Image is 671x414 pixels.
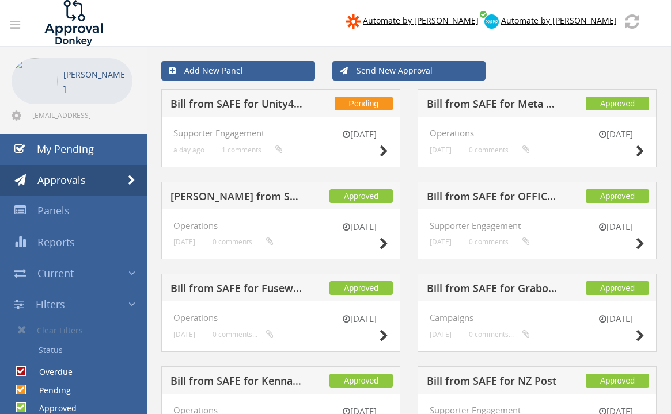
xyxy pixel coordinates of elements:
[335,97,393,110] span: Pending
[170,191,303,205] h5: [PERSON_NAME] from SAFE for Two/Fiftyseven
[430,145,452,154] small: [DATE]
[37,266,74,280] span: Current
[329,189,393,203] span: Approved
[346,14,361,29] img: zapier-logomark.png
[28,402,77,414] label: Approved
[63,67,127,96] p: [PERSON_NAME]
[213,330,274,339] small: 0 comments...
[329,374,393,388] span: Approved
[430,330,452,339] small: [DATE]
[329,281,393,295] span: Approved
[586,374,649,388] span: Approved
[170,283,303,297] h5: Bill from SAFE for Fuseworks
[427,98,559,113] h5: Bill from SAFE for Meta Digital Limited
[170,375,303,390] h5: Bill from SAFE for Kennards Self Storage
[173,128,388,138] h4: Supporter Engagement
[587,221,645,233] small: [DATE]
[222,145,283,154] small: 1 comments...
[331,313,388,325] small: [DATE]
[469,237,530,246] small: 0 comments...
[586,281,649,295] span: Approved
[28,366,73,378] label: Overdue
[36,297,65,311] span: Filters
[28,385,71,396] label: Pending
[430,221,645,231] h4: Supporter Engagement
[586,97,649,110] span: Approved
[173,221,388,231] h4: Operations
[586,189,649,203] span: Approved
[9,340,147,360] a: Status
[469,145,530,154] small: 0 comments...
[173,145,204,154] small: a day ago
[363,15,479,26] span: Automate by [PERSON_NAME]
[625,14,639,29] img: refresh.png
[331,221,388,233] small: [DATE]
[37,142,94,156] span: My Pending
[173,237,195,246] small: [DATE]
[469,330,530,339] small: 0 comments...
[332,61,486,80] a: Send New Approval
[587,128,645,140] small: [DATE]
[170,98,303,113] h5: Bill from SAFE for Unity4 Contact Centre Outsourcing NZ Ltd
[173,313,388,323] h4: Operations
[430,313,645,323] h4: Campaigns
[9,320,147,340] a: Clear Filters
[37,204,70,217] span: Panels
[484,14,499,29] img: xero-logo.png
[37,173,86,187] span: Approvals
[331,128,388,140] small: [DATE]
[213,237,274,246] small: 0 comments...
[430,128,645,138] h4: Operations
[430,237,452,246] small: [DATE]
[37,235,75,249] span: Reports
[427,191,559,205] h5: Bill from SAFE for OFFICEMAX NZ LIMITED (DD)
[173,330,195,339] small: [DATE]
[587,313,645,325] small: [DATE]
[32,110,130,120] span: [EMAIL_ADDRESS][DOMAIN_NAME]
[501,15,617,26] span: Automate by [PERSON_NAME]
[427,375,559,390] h5: Bill from SAFE for NZ Post
[427,283,559,297] h5: Bill from SAFE for Grabone
[161,61,315,80] a: Add New Panel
